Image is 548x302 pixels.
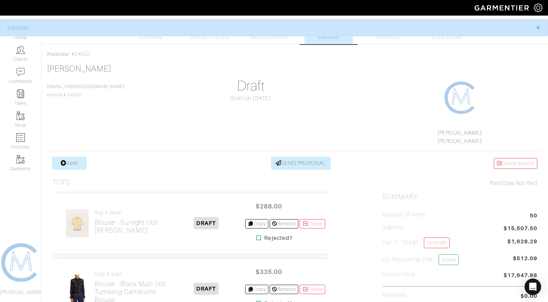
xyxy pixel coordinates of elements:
[139,33,162,41] span: Overview
[494,158,537,169] a: Delete Invoice
[437,130,482,136] a: [PERSON_NAME]
[16,68,25,76] img: comment-icon-a0a6a9ef722e966f86d9cbdc48e553b5cf19dbc54f86b18d962a5391bc8f6eb6.png
[245,285,268,294] a: Copy
[47,84,124,89] a: [EMAIL_ADDRESS][DOMAIN_NAME]
[382,224,404,231] h5: Subtotal
[439,254,459,265] a: Waive
[520,292,537,300] span: $0.00
[504,224,538,234] span: $15,507.50
[382,292,407,299] h5: Payments
[318,33,339,41] span: Invoices
[270,285,298,294] a: Remove
[52,178,71,187] h3: Tops
[16,46,25,54] img: clients-icon-6bae9207a08558b7cb47a8932f037763ab4055f8c8b6bfacd5dc20c3e0201464.png
[432,33,463,41] span: Look Books
[94,218,159,234] h2: Blouse - Sunlight (xs) [PERSON_NAME]
[7,23,526,32] div: Success
[536,23,541,32] span: ×
[437,138,482,144] a: [PERSON_NAME]
[250,33,288,41] span: Measurements
[16,133,25,142] img: orders-icon-0abe47150d42831381b5fb84f609e132dff9fe21cb692f30cb5eec754e2cba89.png
[66,209,89,238] img: f9u9rbyxsuNYFacYpPHzVoqT
[173,78,328,94] h1: Draft
[271,157,331,170] a: SEND PROPOSAL
[305,19,353,44] a: Invoices
[248,264,289,279] span: $335.00
[193,217,219,229] span: DRAFT
[300,219,325,228] a: Delete
[513,254,537,268] span: $512.09
[424,237,450,248] a: Override
[504,271,538,281] span: $17,647.88
[490,180,516,186] span: Paid Date:
[525,279,541,295] div: Open Intercom Messenger
[52,157,87,170] a: Item
[382,193,537,201] h2: Summary
[300,285,325,294] a: Delete
[190,33,229,41] span: Product Library
[47,84,124,97] span: Invoice # 24552
[270,219,298,228] a: Remove
[264,234,292,242] strong: Rejected?
[534,3,542,12] img: gear-icon-white-bd11855cb880d31180b6d7d6211b90ccbf57a29d726f0c71d8c61bd08dd39cc2.png
[193,283,219,295] span: DRAFT
[16,155,25,164] img: garments-icon-b7da505a4dc4fd61783c78ac3ca0ef83fa9d6f193b1c9dc38574b1d14d53ca28.png
[16,89,25,98] img: reminder-icon-8004d30b9f0a5d33ae49ab947aed9ed385cf756f9e5892f1edd6e32f2345188e.png
[94,271,167,277] h4: Cinq à Sept
[382,254,459,265] h5: CC Processing 2.9%
[94,210,159,234] a: Rag & Bone Blouse - Sunlight (xs)[PERSON_NAME]
[16,111,25,120] img: garments-icon-b7da505a4dc4fd61783c78ac3ca0ef83fa9d6f193b1c9dc38574b1d14d53ca28.png
[47,51,68,57] a: Invoices
[94,210,159,216] h4: Rag & Bone
[382,271,415,278] h5: Invoice Total
[47,50,542,58] div: / #24552
[245,219,268,228] a: Copy
[471,2,534,14] img: garmentier-logo-header-white-b43fb05a5012e4ada735d5af1a66efaba907eab6374d6393d1fbf88cb4ef424d.png
[173,94,328,103] div: Draft on [DATE]
[376,33,400,41] span: Wardrobe
[444,80,478,115] img: 1608267731955.png.png
[382,237,450,248] h5: Tax ( : 10.5%)
[382,179,537,187] div: Not Paid
[507,237,537,246] span: $1,628.29
[530,212,537,221] span: 50
[382,212,425,218] h5: Number of Items
[248,199,289,214] span: $288.00
[47,64,111,73] a: [PERSON_NAME]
